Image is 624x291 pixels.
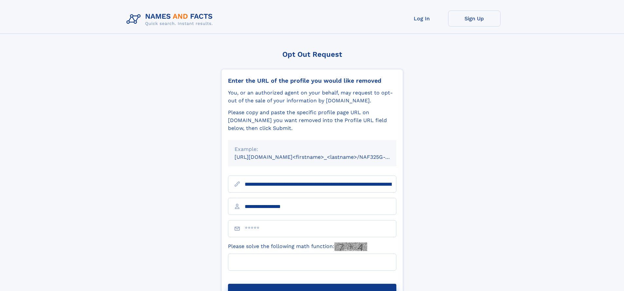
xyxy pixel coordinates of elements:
[396,10,448,27] a: Log In
[228,77,396,84] div: Enter the URL of the profile you would like removed
[228,242,367,251] label: Please solve the following math function:
[228,109,396,132] div: Please copy and paste the specific profile page URL on [DOMAIN_NAME] you want removed into the Pr...
[124,10,218,28] img: Logo Names and Facts
[448,10,501,27] a: Sign Up
[228,89,396,105] div: You, or an authorized agent on your behalf, may request to opt-out of the sale of your informatio...
[235,145,390,153] div: Example:
[235,154,409,160] small: [URL][DOMAIN_NAME]<firstname>_<lastname>/NAF325G-xxxxxxxx
[221,50,403,58] div: Opt Out Request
